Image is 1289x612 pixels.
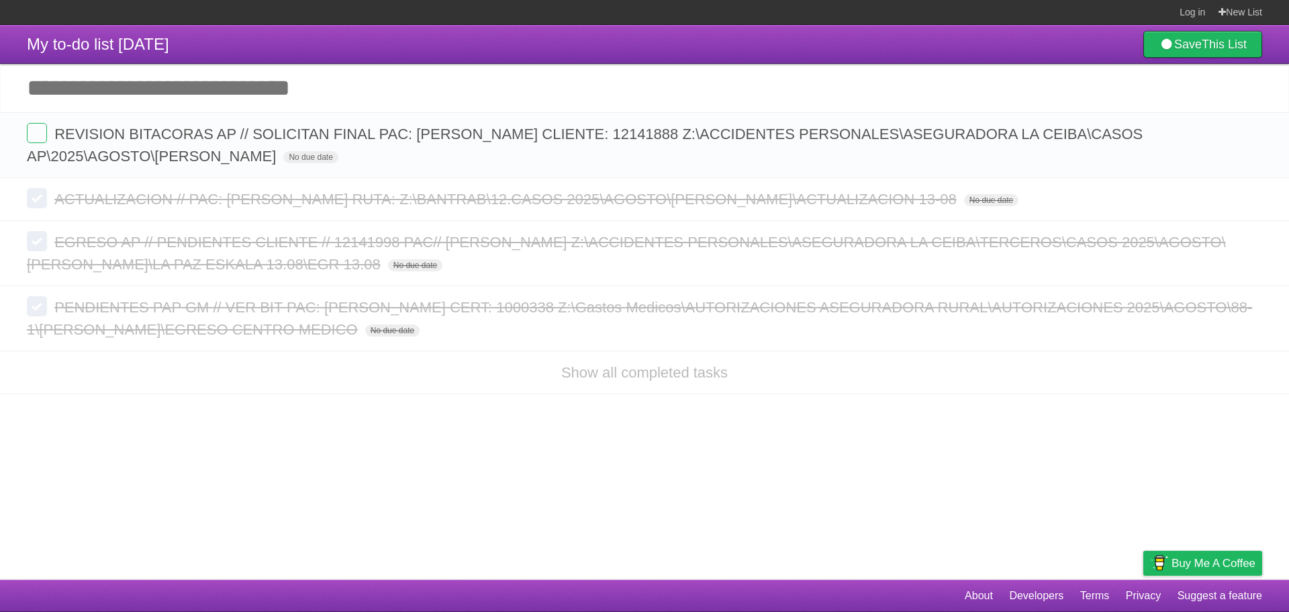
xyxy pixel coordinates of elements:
[283,151,338,163] span: No due date
[561,364,728,381] a: Show all completed tasks
[1202,38,1247,51] b: This List
[27,188,47,208] label: Done
[27,126,1143,165] span: REVISION BITACORAS AP // SOLICITAN FINAL PAC: [PERSON_NAME] CLIENTE: 12141888 Z:\ACCIDENTES PERSO...
[27,234,1226,273] span: EGRESO AP // PENDIENTES CLIENTE // 12141998 PAC// [PERSON_NAME] Z:\ACCIDENTES PERSONALES\ASEGURAD...
[388,259,442,271] span: No due date
[27,123,47,143] label: Done
[965,583,993,609] a: About
[964,194,1018,206] span: No due date
[27,299,1252,338] span: PENDIENTES PAP GM // VER BIT PAC: [PERSON_NAME] CERT: 1000338 Z:\Gastos Medicos\AUTORIZACIONES AS...
[1178,583,1262,609] a: Suggest a feature
[27,231,47,251] label: Done
[27,35,169,53] span: My to-do list [DATE]
[1143,551,1262,576] a: Buy me a coffee
[1126,583,1161,609] a: Privacy
[54,191,960,208] span: ACTUALIZACION // PAC: [PERSON_NAME] RUTA: Z:\BANTRAB\12.CASOS 2025\AGOSTO\[PERSON_NAME]\ACTUALIZA...
[1150,552,1168,574] img: Buy me a coffee
[1143,31,1262,58] a: SaveThis List
[365,324,420,337] span: No due date
[27,296,47,316] label: Done
[1009,583,1063,609] a: Developers
[1080,583,1110,609] a: Terms
[1172,552,1255,575] span: Buy me a coffee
